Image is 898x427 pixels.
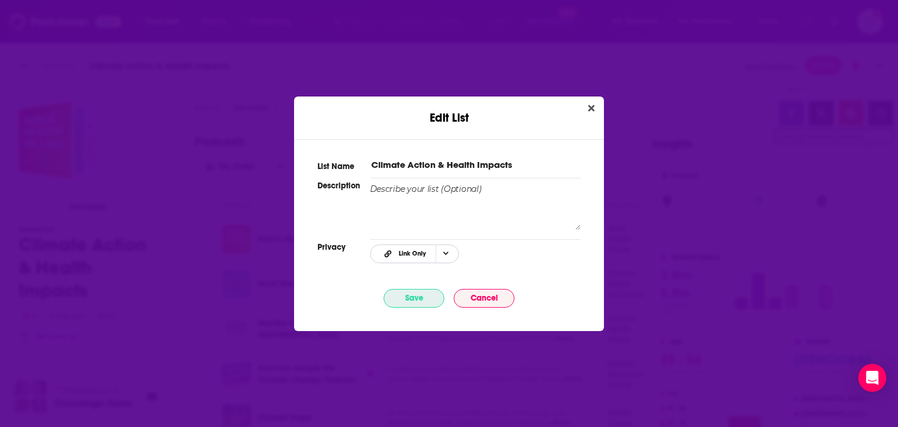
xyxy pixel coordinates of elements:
[294,97,604,125] div: Edit List
[317,159,356,171] h3: List Name
[317,239,356,263] h3: Privacy
[384,289,444,308] button: Save
[583,101,599,116] button: Close
[399,250,426,257] span: Link Only
[858,364,886,392] div: Open Intercom Messenger
[317,178,356,232] h3: Description
[370,245,476,263] h2: Choose Privacy
[454,289,514,308] button: Cancel
[370,159,581,171] input: My Custom List
[370,245,459,263] button: Choose Privacy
